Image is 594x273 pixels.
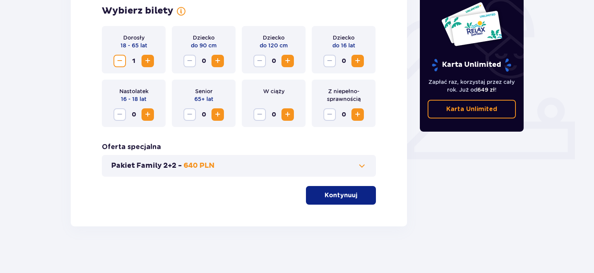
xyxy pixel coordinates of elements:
button: Pakiet Family 2+2 -640 PLN [111,161,367,170]
button: Decrease [323,55,336,67]
span: 0 [128,108,140,121]
p: 65+ lat [194,95,213,103]
span: 0 [337,55,350,67]
p: Kontynuuj [325,191,357,200]
button: Increase [142,55,154,67]
p: Z niepełno­sprawnością [318,87,369,103]
span: 0 [197,55,210,67]
p: do 16 lat [332,42,355,49]
p: Dorosły [123,34,145,42]
button: Increase [211,55,224,67]
p: Zapłać raz, korzystaj przez cały rok. Już od ! [428,78,516,94]
button: Decrease [253,55,266,67]
p: Senior [195,87,213,95]
span: 1 [128,55,140,67]
p: do 90 cm [191,42,217,49]
span: 0 [267,108,280,121]
button: Decrease [253,108,266,121]
button: Decrease [183,55,196,67]
button: Increase [142,108,154,121]
button: Kontynuuj [306,186,376,205]
p: Dziecko [263,34,285,42]
a: Karta Unlimited [428,100,516,118]
button: Increase [281,55,294,67]
p: 16 - 18 lat [121,95,147,103]
button: Decrease [114,108,126,121]
p: do 120 cm [260,42,288,49]
span: 0 [267,55,280,67]
span: 649 zł [477,87,495,93]
p: Oferta specjalna [102,143,161,152]
p: Nastolatek [119,87,148,95]
p: Karta Unlimited [431,58,512,72]
p: Dziecko [333,34,355,42]
button: Increase [351,55,364,67]
button: Decrease [114,55,126,67]
p: Pakiet Family 2+2 - [111,161,182,170]
button: Increase [281,108,294,121]
button: Decrease [183,108,196,121]
p: 18 - 65 lat [121,42,147,49]
button: Increase [211,108,224,121]
p: 640 PLN [183,161,215,170]
button: Decrease [323,108,336,121]
p: Dziecko [193,34,215,42]
p: Wybierz bilety [102,5,173,17]
p: Karta Unlimited [446,105,497,113]
span: 0 [337,108,350,121]
p: W ciąży [263,87,285,95]
button: Increase [351,108,364,121]
span: 0 [197,108,210,121]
